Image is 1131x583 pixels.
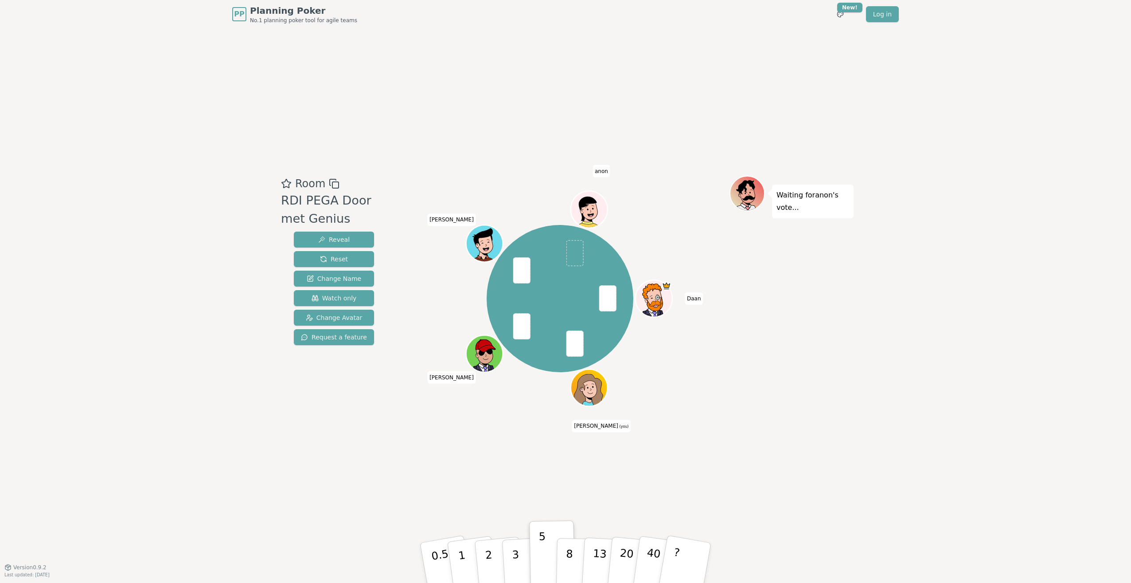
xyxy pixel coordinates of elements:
a: Log in [866,6,899,22]
span: Reset [320,255,348,264]
span: (you) [618,425,629,429]
p: 5 [539,530,546,578]
button: Change Avatar [294,310,374,326]
span: Version 0.9.2 [13,564,47,571]
a: PPPlanning PokerNo.1 planning poker tool for agile teams [232,4,357,24]
span: Click to change your name [572,420,631,432]
span: Last updated: [DATE] [4,572,50,577]
button: Change Name [294,271,374,287]
button: Watch only [294,290,374,306]
span: Click to change your name [427,371,476,383]
p: Waiting for anon 's vote... [776,189,849,214]
span: Request a feature [301,333,367,342]
span: Click to change your name [593,165,610,177]
button: Reset [294,251,374,267]
span: Room [295,176,325,192]
button: Click to change your avatar [572,370,606,405]
button: Add as favourite [281,176,292,192]
span: Daan is the host [662,281,671,291]
span: Click to change your name [685,292,703,305]
span: Change Avatar [306,313,363,322]
span: No.1 planning poker tool for agile teams [250,17,357,24]
button: Version0.9.2 [4,564,47,571]
span: Click to change your name [427,213,476,226]
span: Reveal [318,235,350,244]
span: Change Name [307,274,361,283]
span: Planning Poker [250,4,357,17]
button: Request a feature [294,329,374,345]
button: Reveal [294,232,374,248]
button: New! [832,6,848,22]
span: PP [234,9,244,20]
span: Watch only [312,294,357,303]
div: New! [837,3,862,12]
div: RDI PEGA Door met Genius [281,192,390,228]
